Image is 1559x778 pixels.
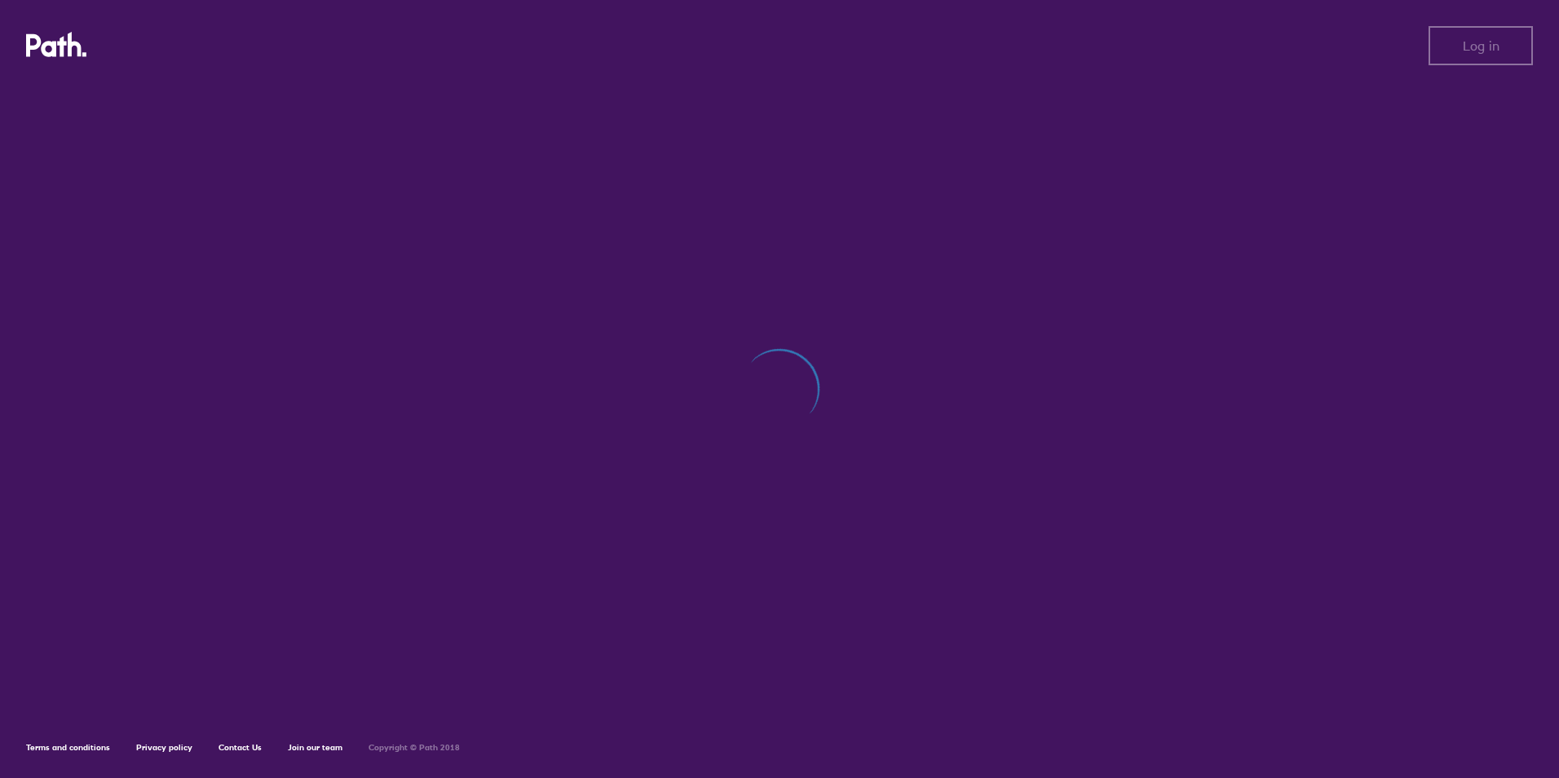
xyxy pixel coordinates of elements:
[26,742,110,753] a: Terms and conditions
[219,742,262,753] a: Contact Us
[136,742,192,753] a: Privacy policy
[1463,38,1499,53] span: Log in
[288,742,342,753] a: Join our team
[1429,26,1533,65] button: Log in
[369,743,460,753] h6: Copyright © Path 2018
